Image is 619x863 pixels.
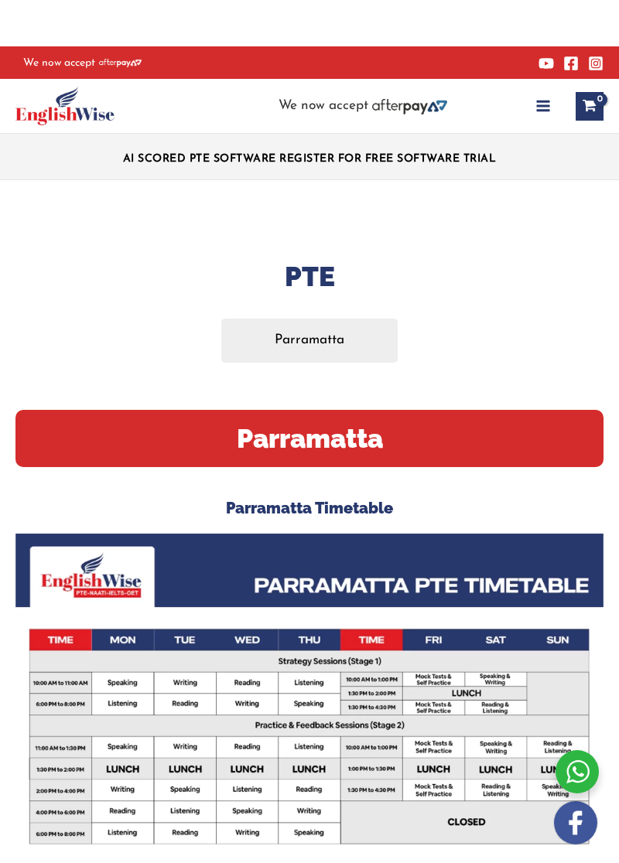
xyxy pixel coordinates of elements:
[15,410,604,467] h2: Parramatta
[279,98,368,114] span: We now accept
[23,56,95,71] span: We now accept
[588,56,604,71] a: Instagram
[15,498,604,518] h3: Parramatta Timetable
[15,258,604,295] h1: PTE
[15,87,115,125] img: cropped-ew-logo
[111,141,508,172] aside: Header Widget 1
[563,56,579,71] a: Facebook
[554,801,597,844] img: white-facebook.png
[372,99,447,114] img: Afterpay-Logo
[99,59,142,67] img: Afterpay-Logo
[271,98,455,114] aside: Header Widget 2
[221,319,398,362] a: Parramatta
[123,153,497,165] a: AI SCORED PTE SOFTWARE REGISTER FOR FREE SOFTWARE TRIAL
[539,56,554,71] a: YouTube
